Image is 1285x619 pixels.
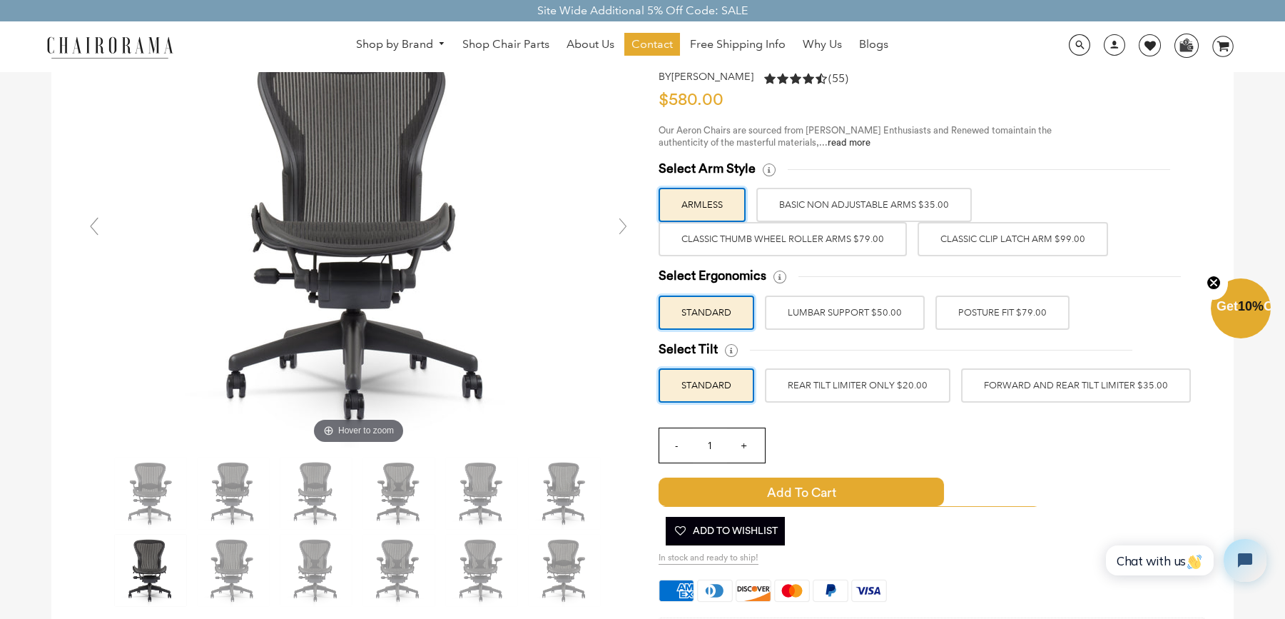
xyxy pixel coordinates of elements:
span: Blogs [859,37,888,52]
a: Blogs [852,33,895,56]
label: BASIC NON ADJUSTABLE ARMS $35.00 [756,188,972,222]
span: Get Off [1217,299,1282,313]
label: REAR TILT LIMITER ONLY $20.00 [765,368,950,403]
a: 4.5 rating (55 votes) [764,71,848,90]
button: Add to Cart [659,478,1041,506]
span: $580.00 [659,91,723,109]
span: Select Arm Style [659,161,756,177]
a: Shop by Brand [349,34,453,56]
span: (55) [828,71,848,86]
img: Herman Miller Classic Aeron Chair [529,535,600,606]
div: Get10%OffClose teaser [1211,280,1271,340]
img: chairorama [39,34,181,59]
button: Close teaser [1199,267,1228,300]
span: Contact [631,37,673,52]
a: read more [828,138,870,147]
span: Shop Chair Parts [462,37,549,52]
img: Herman Miller Classic Aeron Chair | Black | Size B (Renewed) - chairorama [363,458,435,529]
img: Herman Miller Classic Aeron Chair | Black | Size B (Renewed) - chairorama [529,458,600,529]
a: Why Us [796,33,849,56]
a: About Us [559,33,621,56]
img: Herman Miller Classic Aeron Chair | Black | Size B (Renewed) - chairorama [363,535,435,606]
a: Herman Miller Classic Aeron Chair | Black | Size B (Renewed) - chairoramaHover to zoom [145,226,573,239]
img: Herman Miller Classic Aeron Chair | Black | Size B (Renewed) - chairorama [145,19,573,448]
img: Herman Miller Classic Aeron Chair | Black | Size B (Renewed) - chairorama [446,535,517,606]
img: Herman Miller Classic Aeron Chair | Black | Size B (Renewed) - chairorama [446,458,517,529]
img: Herman Miller Classic Aeron Chair | Black | Size B (Renewed) - chairorama [198,458,269,529]
label: ARMLESS [659,188,746,222]
a: [PERSON_NAME] [671,70,753,83]
label: LUMBAR SUPPORT $50.00 [765,296,925,330]
iframe: Tidio Chat [1090,527,1279,594]
label: Classic Clip Latch Arm $99.00 [918,222,1108,256]
button: Add To Wishlist [666,517,785,545]
a: Shop Chair Parts [455,33,557,56]
span: Why Us [803,37,842,52]
img: Herman Miller Classic Aeron Chair | Black | Size B (Renewed) - chairorama [280,535,352,606]
a: Contact [624,33,680,56]
span: In stock and ready to ship! [659,553,758,565]
input: - [659,428,694,463]
label: Classic Thumb Wheel Roller Arms $79.00 [659,222,907,256]
span: Add to Cart [659,478,944,506]
img: Herman Miller Classic Aeron Chair | Black | Size B (Renewed) - chairorama [115,458,186,529]
nav: DesktopNavigation [242,33,1002,59]
span: About Us [567,37,614,52]
label: FORWARD AND REAR TILT LIMITER $35.00 [961,368,1191,403]
img: Herman Miller Classic Aeron Chair | Black | Size B (Renewed) - chairorama [198,535,269,606]
span: Select Tilt [659,341,718,358]
span: 10% [1238,299,1264,313]
span: Our Aeron Chairs are sourced from [PERSON_NAME] Enthusiasts and Renewed to [659,126,1000,135]
span: Add To Wishlist [673,517,778,545]
h2: by [659,71,753,83]
span: Free Shipping Info [690,37,786,52]
img: Herman Miller Classic Aeron Chair | Black | Size B (Renewed) - chairorama [115,535,186,606]
img: WhatsApp_Image_2024-07-12_at_16.23.01.webp [1175,34,1197,56]
img: Herman Miller Classic Aeron Chair | Black | Size B (Renewed) - chairorama [280,458,352,529]
a: Free Shipping Info [683,33,793,56]
div: 4.5 rating (55 votes) [764,71,848,86]
label: STANDARD [659,296,754,330]
label: STANDARD [659,368,754,403]
input: + [726,428,761,463]
span: Select Ergonomics [659,268,766,284]
label: POSTURE FIT $79.00 [935,296,1070,330]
